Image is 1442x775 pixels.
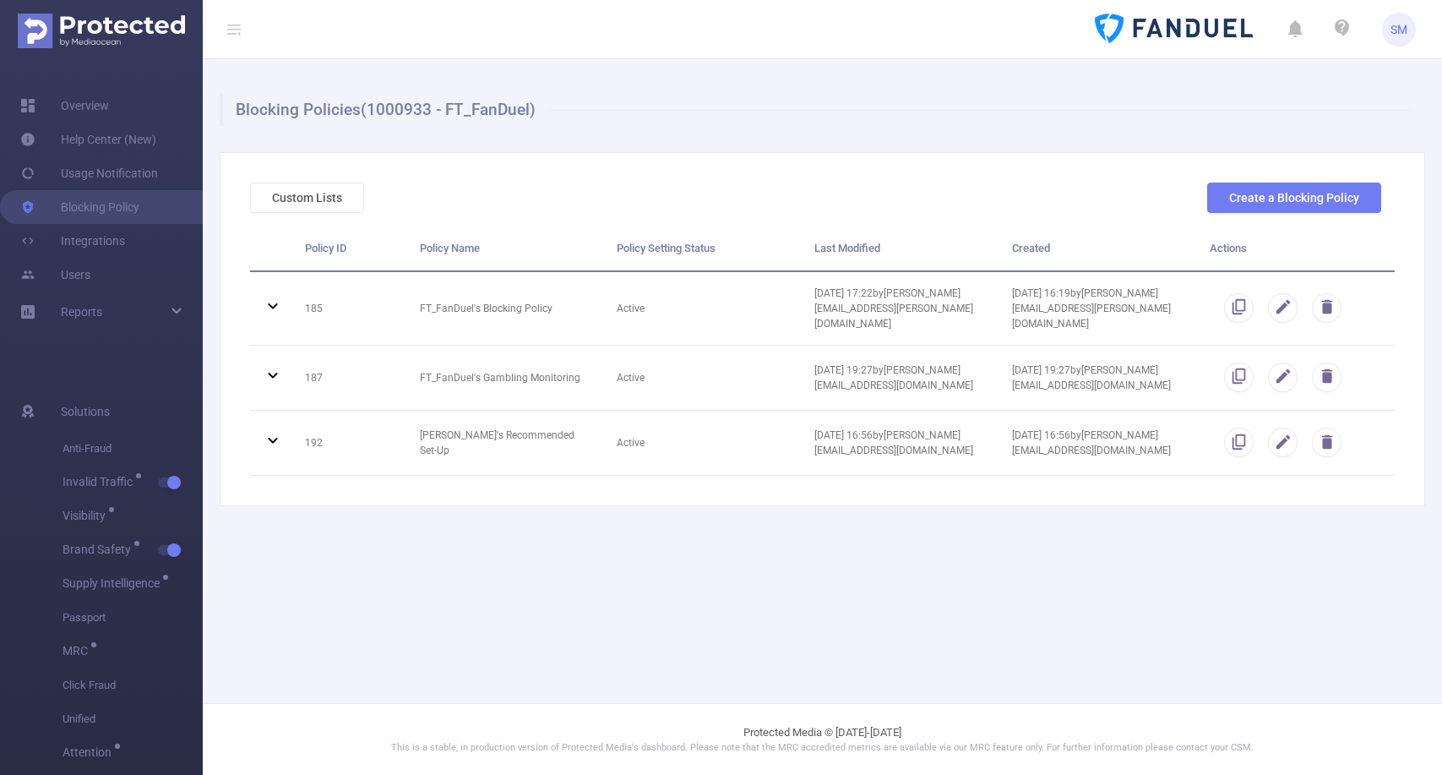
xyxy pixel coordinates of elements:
[407,411,605,476] td: [PERSON_NAME]'s Recommended Set-Up
[220,93,1411,127] h1: Blocking Policies (1000933 - FT_FanDuel)
[407,272,605,346] td: FT_FanDuel's Blocking Policy
[61,395,110,428] span: Solutions
[245,741,1400,756] p: This is a stable, in production version of Protected Media's dashboard. Please note that the MRC ...
[203,703,1442,775] footer: Protected Media © [DATE]-[DATE]
[292,346,407,411] td: 187
[20,123,156,156] a: Help Center (New)
[63,601,203,635] span: Passport
[20,156,158,190] a: Usage Notification
[61,295,102,329] a: Reports
[617,303,645,314] span: Active
[292,272,407,346] td: 185
[63,645,94,657] span: MRC
[814,287,973,330] span: [DATE] 17:22 by [PERSON_NAME][EMAIL_ADDRESS][PERSON_NAME][DOMAIN_NAME]
[20,89,109,123] a: Overview
[61,305,102,319] span: Reports
[1012,429,1171,456] span: [DATE] 16:56 by [PERSON_NAME][EMAIL_ADDRESS][DOMAIN_NAME]
[617,372,645,384] span: Active
[63,510,112,521] span: Visibility
[1012,242,1050,254] span: Created
[18,14,185,48] img: Protected Media
[63,432,203,466] span: Anti-Fraud
[407,346,605,411] td: FT_FanDuel's Gambling Monitoring
[617,242,716,254] span: Policy Setting Status
[20,258,90,292] a: Users
[20,190,139,224] a: Blocking Policy
[814,242,880,254] span: Last Modified
[63,577,166,589] span: Supply Intelligence
[63,476,139,488] span: Invalid Traffic
[250,191,364,205] a: Custom Lists
[1012,364,1171,391] span: [DATE] 19:27 by [PERSON_NAME][EMAIL_ADDRESS][DOMAIN_NAME]
[1207,183,1381,213] button: Create a Blocking Policy
[1210,242,1247,254] span: Actions
[1012,287,1171,330] span: [DATE] 16:19 by [PERSON_NAME][EMAIL_ADDRESS][PERSON_NAME][DOMAIN_NAME]
[63,543,137,555] span: Brand Safety
[814,429,973,456] span: [DATE] 16:56 by [PERSON_NAME][EMAIL_ADDRESS][DOMAIN_NAME]
[63,669,203,702] span: Click Fraud
[20,224,125,258] a: Integrations
[63,702,203,736] span: Unified
[292,411,407,476] td: 192
[814,364,973,391] span: [DATE] 19:27 by [PERSON_NAME][EMAIL_ADDRESS][DOMAIN_NAME]
[420,242,480,254] span: Policy Name
[63,746,117,758] span: Attention
[305,242,346,254] span: Policy ID
[617,437,645,449] span: Active
[1390,13,1407,46] span: SM
[250,183,364,213] button: Custom Lists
